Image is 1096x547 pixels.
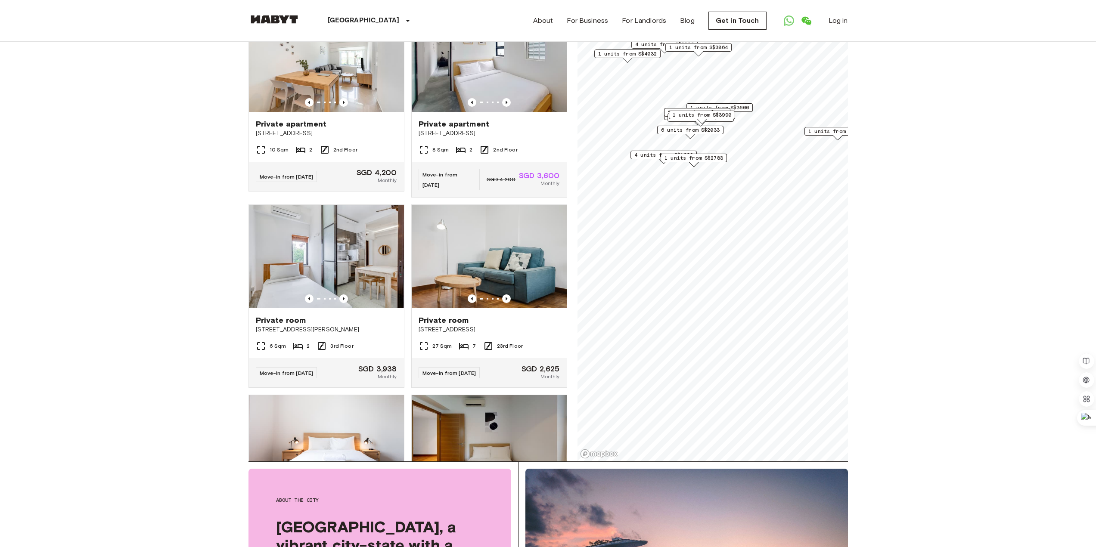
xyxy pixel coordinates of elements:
div: Map marker [594,49,661,63]
span: SGD 4,200 [487,176,515,183]
span: About the city [276,496,484,504]
span: SGD 2,625 [522,365,559,373]
div: Map marker [661,154,727,167]
span: Move-in from [DATE] [422,171,458,188]
div: Map marker [631,40,698,53]
span: 6 units from S$2033 [661,126,720,134]
a: Marketing picture of unit SG-01-108-001-001Previous imagePrevious imagePrivate room[STREET_ADDRES... [411,204,567,388]
span: 10 Sqm [270,146,289,154]
span: Private apartment [419,119,490,129]
span: [STREET_ADDRESS][PERSON_NAME] [256,325,397,334]
button: Previous image [305,98,314,107]
img: Marketing picture of unit SG-01-054-007-01 [412,9,567,112]
img: Marketing picture of unit SG-01-104-001-001 [249,395,404,498]
button: Previous image [468,294,476,303]
span: 6 Sqm [270,342,286,350]
span: 2 units from S$2342 [668,108,727,116]
img: Habyt [248,15,300,24]
img: Marketing picture of unit SG-01-108-001-001 [412,205,567,308]
button: Previous image [339,98,348,107]
a: Marketing picture of unit SG-01-054-005-01Previous imagePrevious imagePrivate apartment[STREET_AD... [248,8,404,192]
div: Map marker [804,127,871,140]
a: Marketing picture of unit SG-01-057-003-01Previous imagePrevious imagePrivate room[STREET_ADDRESS... [248,204,404,388]
span: 1 units from S$3182 [808,127,867,135]
span: 2 [469,146,472,154]
a: Open WhatsApp [780,12,798,29]
a: Get in Touch [708,12,767,30]
span: 1 units from S$3600 [690,104,749,111]
div: Map marker [686,103,753,117]
a: About [533,15,553,26]
span: SGD 3,938 [358,365,397,373]
p: [GEOGRAPHIC_DATA] [328,15,400,26]
span: SGD 3,600 [519,172,559,179]
button: Previous image [339,294,348,303]
span: 2 [307,342,310,350]
span: Monthly [378,373,397,380]
span: Monthly [378,176,397,184]
div: Map marker [630,151,697,164]
span: 3rd Floor [330,342,353,350]
div: Map marker [664,108,730,121]
span: [STREET_ADDRESS] [256,129,397,138]
a: For Business [567,15,608,26]
span: 27 Sqm [432,342,452,350]
button: Previous image [468,98,476,107]
button: Previous image [502,294,511,303]
div: Map marker [669,111,735,124]
button: Previous image [305,294,314,303]
span: Move-in from [DATE] [422,370,476,376]
img: Marketing picture of unit SG-01-072-003-03 [412,395,567,498]
a: Blog [680,15,695,26]
span: 2nd Floor [333,146,357,154]
span: SGD 4,200 [357,169,397,176]
a: Mapbox logo [580,449,618,459]
span: Monthly [540,179,559,187]
span: Move-in from [DATE] [260,173,314,180]
span: 4 units from S$2226 [635,40,694,48]
span: 8 Sqm [432,146,449,154]
span: 1 units from S$2783 [664,154,723,162]
a: Log in [829,15,848,26]
span: 2nd Floor [493,146,517,154]
a: Marketing picture of unit SG-01-054-007-01Previous imagePrevious imagePrivate apartment[STREET_AD... [411,8,567,198]
span: [STREET_ADDRESS] [419,325,560,334]
span: Private room [256,315,306,325]
span: 1 units from S$4032 [598,50,657,58]
span: Move-in from [DATE] [260,370,314,376]
img: Marketing picture of unit SG-01-054-005-01 [249,9,404,112]
span: Monthly [540,373,559,380]
a: For Landlords [622,15,666,26]
span: 1 units from S$3864 [669,43,728,51]
span: Private room [419,315,469,325]
span: 1 units from S$3990 [673,111,731,119]
span: 7 [472,342,476,350]
a: Open WeChat [798,12,815,29]
div: Map marker [657,126,723,139]
button: Previous image [502,98,511,107]
span: 2 [309,146,312,154]
div: Map marker [668,113,734,127]
span: [STREET_ADDRESS] [419,129,560,138]
img: Marketing picture of unit SG-01-057-003-01 [249,205,404,308]
div: Map marker [665,43,732,56]
span: 4 units from S$1680 [634,151,693,159]
span: Private apartment [256,119,327,129]
span: 23rd Floor [497,342,523,350]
